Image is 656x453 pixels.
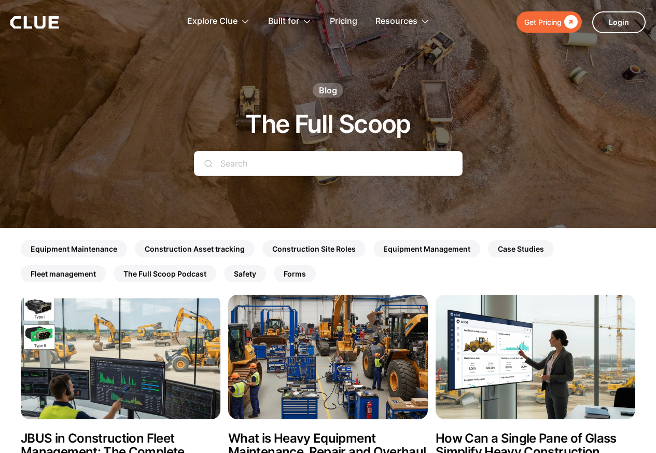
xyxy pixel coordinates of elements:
img: search icon [204,159,213,168]
div: Resources [375,5,417,38]
img: How Can a Single Pane of Glass Simplify Heavy Construction Equipment Chaos? [436,295,635,419]
input: Search [194,151,463,176]
form: Search [194,151,463,186]
h1: The Full Scoop [245,111,411,138]
a: Construction Asset tracking [135,240,255,257]
div: Built for [268,5,312,38]
a: The Full Scoop Podcast [114,265,216,282]
a: Safety [224,265,266,282]
div: Explore Clue [187,5,238,38]
div: Blog [319,85,337,96]
div: Resources [375,5,430,38]
div: Built for [268,5,299,38]
a: Pricing [330,5,357,38]
a: Get Pricing [517,11,582,33]
div: Explore Clue [187,5,250,38]
div:  [562,16,578,29]
a: Login [592,11,646,33]
a: Equipment Maintenance [21,240,127,257]
a: Forms [274,265,316,282]
div: Get Pricing [524,16,562,29]
a: Fleet management [21,265,106,282]
iframe: Chat Widget [470,309,656,453]
a: Construction Site Roles [262,240,366,257]
a: Case Studies [488,240,554,257]
img: What is Heavy Equipment Maintenance, Repair and Overhaul (MRO) [228,295,428,419]
img: JBUS in Construction Fleet Management: The Complete Guide [21,295,220,419]
a: Equipment Management [373,240,480,257]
